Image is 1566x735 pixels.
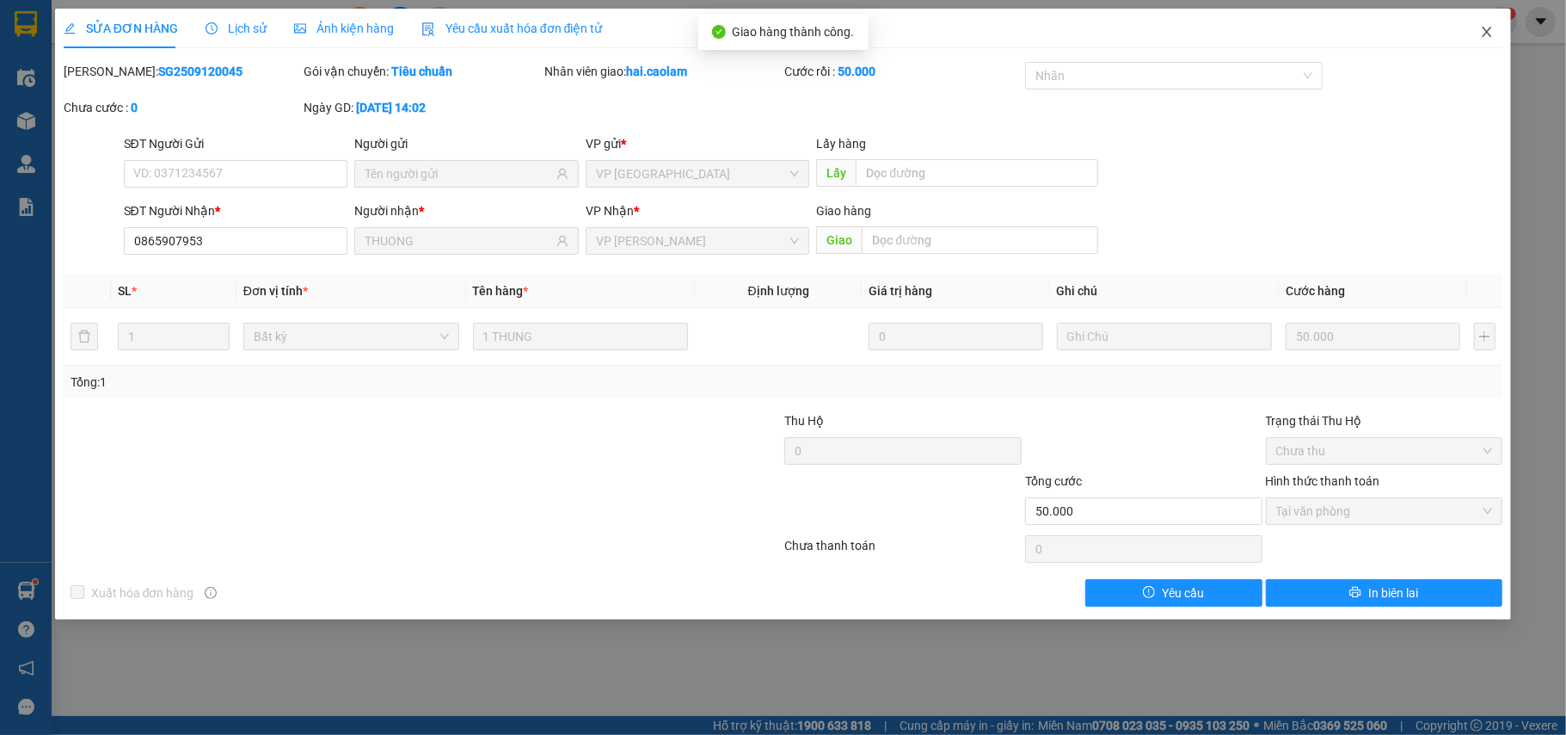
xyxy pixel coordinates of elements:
b: 50.000 [838,65,875,78]
span: user [556,235,568,247]
input: Dọc đường [862,226,1098,254]
div: Người nhận [354,201,579,220]
b: Tiêu chuẩn [391,65,452,78]
span: Xuất hóa đơn hàng [84,584,201,602]
span: Giao hàng [816,204,871,218]
span: Lịch sử [206,22,267,35]
span: Định lượng [748,284,809,298]
input: 0 [1286,323,1459,350]
input: Tên người gửi [365,164,553,183]
span: info-circle [205,587,217,599]
span: close [1480,25,1494,39]
div: Cước rồi : [784,62,1022,81]
span: Lấy hàng [816,137,866,151]
li: (c) 2017 [144,82,236,103]
div: [PERSON_NAME]: [64,62,301,81]
span: clock-circle [206,22,218,34]
span: VP Nhận [586,204,634,218]
span: VP Sài Gòn [596,161,800,187]
span: Giao hàng thành công. [733,25,855,39]
img: icon [421,22,435,36]
span: Ảnh kiện hàng [294,22,394,35]
button: delete [71,323,98,350]
span: SỬA ĐƠN HÀNG [64,22,178,35]
button: plus [1474,323,1496,350]
span: Tên hàng [473,284,529,298]
span: Thu Hộ [784,414,824,428]
div: Nhân viên giao: [544,62,782,81]
input: Ghi Chú [1057,323,1273,350]
b: hai.caolam [626,65,687,78]
span: printer [1349,586,1361,600]
b: [DOMAIN_NAME] [144,65,236,79]
div: SĐT Người Gửi [124,134,348,153]
div: Trạng thái Thu Hộ [1266,411,1503,430]
b: [DATE] 14:02 [356,101,426,114]
div: Tổng: 1 [71,373,605,392]
b: [PERSON_NAME] [21,111,97,192]
span: Tổng cước [1025,474,1082,488]
span: Cước hàng [1286,284,1345,298]
div: Ngày GD: [304,98,541,117]
span: Yêu cầu xuất hóa đơn điện tử [421,22,603,35]
div: Chưa cước : [64,98,301,117]
span: Chưa thu [1276,438,1493,464]
div: Chưa thanh toán [783,536,1023,566]
img: logo.jpg [187,22,228,63]
span: check-circle [712,25,726,39]
div: SĐT Người Nhận [124,201,348,220]
input: Tên người nhận [365,232,553,250]
button: Close [1463,9,1511,57]
span: Lấy [816,159,856,187]
span: In biên lai [1368,584,1418,602]
span: user [556,168,568,180]
span: picture [294,22,306,34]
button: printerIn biên lai [1266,579,1503,607]
span: Tại văn phòng [1276,498,1493,524]
input: 0 [869,323,1042,350]
span: Giao [816,226,862,254]
div: VP gửi [586,134,810,153]
span: exclamation-circle [1143,586,1155,600]
label: Hình thức thanh toán [1266,474,1380,488]
span: Đơn vị tính [243,284,308,298]
span: Bất kỳ [254,324,449,349]
b: SG2509120045 [158,65,243,78]
span: SL [118,284,132,298]
input: VD: Bàn, Ghế [473,323,689,350]
span: Giá trị hàng [869,284,932,298]
span: Yêu cầu [1162,584,1204,602]
input: Dọc đường [856,159,1098,187]
b: BIÊN NHẬN GỬI HÀNG HÓA [111,25,165,165]
span: VP Phan Thiết [596,228,800,254]
button: exclamation-circleYêu cầu [1085,579,1262,607]
b: 0 [131,101,138,114]
th: Ghi chú [1050,275,1280,308]
span: edit [64,22,76,34]
div: Người gửi [354,134,579,153]
div: Gói vận chuyển: [304,62,541,81]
